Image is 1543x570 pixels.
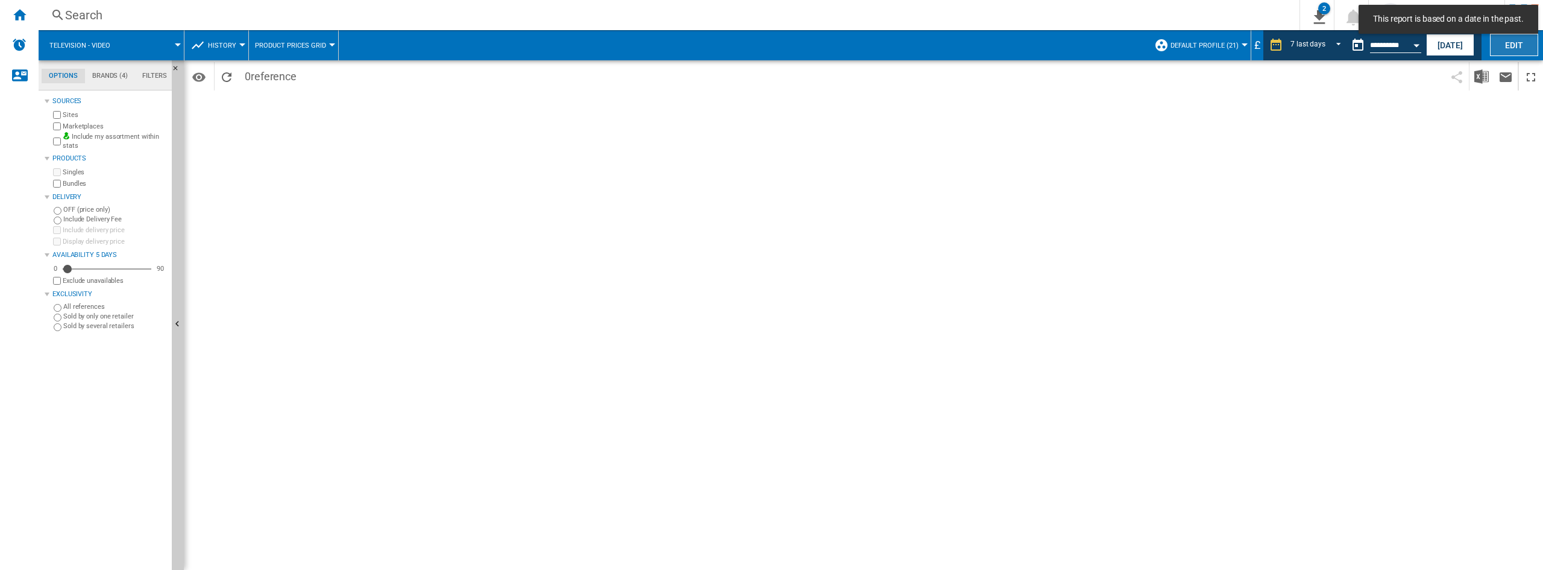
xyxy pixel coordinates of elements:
[63,312,167,321] label: Sold by only one retailer
[54,304,61,312] input: All references
[63,179,167,188] label: Bundles
[1290,40,1325,48] div: 7 last days
[255,30,332,60] button: Product prices grid
[1426,34,1474,56] button: [DATE]
[63,168,167,177] label: Singles
[53,180,61,188] input: Bundles
[63,276,167,285] label: Exclude unavailables
[53,168,61,176] input: Singles
[1346,33,1370,57] button: md-calendar
[53,111,61,119] input: Sites
[53,238,61,245] input: Display delivery price
[52,154,167,163] div: Products
[172,60,186,82] button: Hide
[239,62,303,87] span: 0
[54,217,61,224] input: Include Delivery Fee
[1445,62,1469,90] button: Share this bookmark with others
[63,205,167,214] label: OFF (price only)
[1318,2,1330,14] div: 2
[1171,42,1239,49] span: Default profile (21)
[49,30,122,60] button: Television - video
[52,290,167,299] div: Exclusivity
[1369,13,1527,25] span: This report is based on a date in the past.
[1289,36,1346,55] md-select: REPORTS.WIZARD.STEPS.REPORT.STEPS.REPORT_OPTIONS.PERIOD: 7 last days
[53,122,61,130] input: Marketplaces
[1474,69,1489,84] img: excel-24x24.png
[255,42,326,49] span: Product prices grid
[53,134,61,149] input: Include my assortment within stats
[63,122,167,131] label: Marketplaces
[54,314,61,321] input: Sold by only one retailer
[187,66,211,87] button: Options
[1519,62,1543,90] button: Maximize
[63,215,167,224] label: Include Delivery Fee
[251,70,297,83] span: reference
[53,226,61,234] input: Include delivery price
[1406,33,1427,54] button: Open calendar
[208,30,242,60] button: History
[51,264,60,273] div: 0
[1494,62,1518,90] button: Send this report by email
[215,62,239,90] button: Reload
[52,192,167,202] div: Delivery
[85,69,135,83] md-tab-item: Brands (4)
[63,237,167,246] label: Display delivery price
[63,302,167,311] label: All references
[54,323,61,331] input: Sold by several retailers
[208,42,236,49] span: History
[63,226,167,235] label: Include delivery price
[54,207,61,215] input: OFF (price only)
[12,37,27,52] img: alerts-logo.svg
[45,30,178,60] div: Television - video
[1251,37,1263,52] div: £
[1490,34,1538,56] button: Edit
[52,250,167,260] div: Availability 5 Days
[63,110,167,119] label: Sites
[135,69,174,83] md-tab-item: Filters
[49,42,110,49] span: Television - video
[53,277,61,285] input: Display delivery price
[1171,30,1245,60] button: Default profile (21)
[1469,62,1494,90] button: Download in Excel
[65,7,1268,24] div: Search
[154,264,167,273] div: 90
[1346,30,1424,60] div: This report is based on a date in the past.
[52,97,167,106] div: Sources
[42,69,85,83] md-tab-item: Options
[63,132,167,151] label: Include my assortment within stats
[63,321,167,331] label: Sold by several retailers
[63,263,151,275] md-slider: Availability
[63,132,70,139] img: mysite-bg-18x18.png
[190,30,242,60] div: History
[1154,30,1245,60] div: Default profile (21)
